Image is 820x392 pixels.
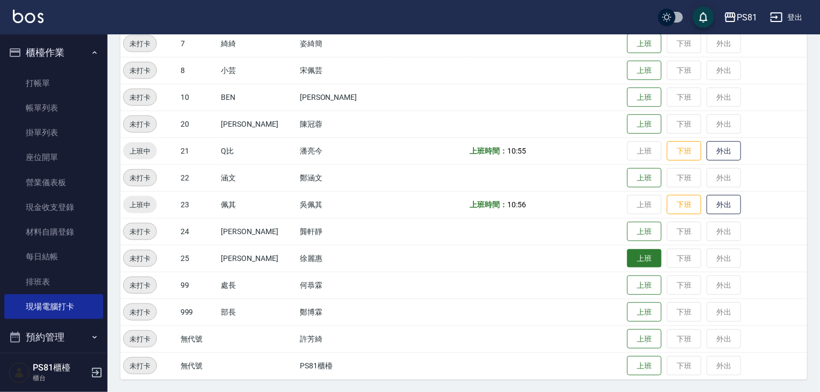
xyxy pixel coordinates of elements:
td: BEN [219,84,297,111]
td: [PERSON_NAME] [297,84,389,111]
button: 上班 [627,302,661,322]
td: 20 [178,111,219,137]
a: 營業儀表板 [4,170,103,195]
a: 現場電腦打卡 [4,294,103,319]
td: 鄭博霖 [297,299,389,325]
p: 櫃台 [33,373,88,383]
button: 上班 [627,275,661,295]
span: 未打卡 [124,92,156,103]
span: 未打卡 [124,253,156,264]
td: 涵文 [219,164,297,191]
a: 掛單列表 [4,120,103,145]
button: 櫃檯作業 [4,39,103,67]
button: 上班 [627,249,661,268]
td: 999 [178,299,219,325]
span: 上班中 [123,146,157,157]
td: PS81櫃檯 [297,352,389,379]
span: 未打卡 [124,119,156,130]
img: Person [9,362,30,383]
a: 帳單列表 [4,96,103,120]
td: 姿綺簡 [297,30,389,57]
td: 無代號 [178,352,219,379]
td: 小芸 [219,57,297,84]
span: 未打卡 [124,38,156,49]
a: 打帳單 [4,71,103,96]
td: 吳佩其 [297,191,389,218]
button: 上班 [627,222,661,242]
td: 佩其 [219,191,297,218]
div: PS81 [737,11,757,24]
span: 未打卡 [124,280,156,291]
button: 上班 [627,356,661,376]
a: 每日結帳 [4,244,103,269]
b: 上班時間： [470,200,508,209]
button: 上班 [627,34,661,54]
td: 徐麗惠 [297,245,389,272]
td: 22 [178,164,219,191]
td: 部長 [219,299,297,325]
button: 外出 [707,195,741,215]
a: 座位開單 [4,145,103,170]
span: 10:55 [507,147,526,155]
button: 下班 [667,195,701,215]
td: 24 [178,218,219,245]
a: 現金收支登錄 [4,195,103,220]
td: [PERSON_NAME] [219,111,297,137]
img: Logo [13,10,44,23]
td: [PERSON_NAME] [219,245,297,272]
button: 登出 [766,8,807,27]
span: 上班中 [123,199,157,210]
td: 99 [178,272,219,299]
td: 25 [178,245,219,272]
td: 處長 [219,272,297,299]
button: 上班 [627,61,661,81]
td: 許芳綺 [297,325,389,352]
td: 綺綺 [219,30,297,57]
span: 未打卡 [124,333,156,345]
td: 23 [178,191,219,218]
button: 上班 [627,329,661,349]
td: 鄭涵文 [297,164,389,191]
span: 未打卡 [124,307,156,318]
td: [PERSON_NAME] [219,218,297,245]
button: 下班 [667,141,701,161]
button: 上班 [627,88,661,107]
span: 未打卡 [124,360,156,372]
td: 潘亮今 [297,137,389,164]
a: 材料自購登錄 [4,220,103,244]
b: 上班時間： [470,147,508,155]
h5: PS81櫃檯 [33,362,88,373]
td: 21 [178,137,219,164]
button: 上班 [627,114,661,134]
td: 7 [178,30,219,57]
span: 10:56 [507,200,526,209]
button: 預約管理 [4,323,103,351]
button: PS81 [720,6,761,28]
button: 上班 [627,168,661,188]
td: 8 [178,57,219,84]
button: save [693,6,714,28]
td: 宋佩芸 [297,57,389,84]
td: 無代號 [178,325,219,352]
span: 未打卡 [124,172,156,184]
span: 未打卡 [124,226,156,237]
td: 10 [178,84,219,111]
td: 何恭霖 [297,272,389,299]
button: 報表及分析 [4,351,103,379]
button: 外出 [707,141,741,161]
td: 龔軒靜 [297,218,389,245]
td: Q比 [219,137,297,164]
span: 未打卡 [124,65,156,76]
a: 排班表 [4,270,103,294]
td: 陳冠蓉 [297,111,389,137]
